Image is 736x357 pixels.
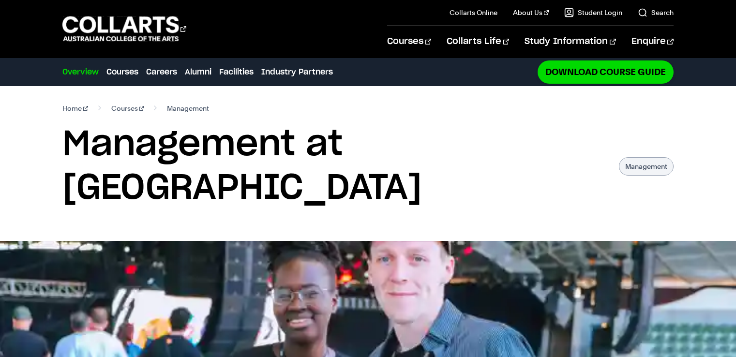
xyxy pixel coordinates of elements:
a: Courses [111,102,144,115]
a: Collarts Life [447,26,509,58]
a: Courses [106,66,138,78]
span: Management [167,102,209,115]
div: Go to homepage [62,15,186,43]
a: Download Course Guide [538,60,674,83]
a: Overview [62,66,99,78]
a: Courses [387,26,431,58]
a: About Us [513,8,549,17]
a: Student Login [564,8,622,17]
a: Search [638,8,674,17]
a: Alumni [185,66,211,78]
p: Management [619,157,674,176]
h1: Management at [GEOGRAPHIC_DATA] [62,123,609,210]
a: Enquire [631,26,674,58]
a: Collarts Online [450,8,497,17]
a: Industry Partners [261,66,333,78]
a: Careers [146,66,177,78]
a: Home [62,102,88,115]
a: Study Information [525,26,616,58]
a: Facilities [219,66,254,78]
